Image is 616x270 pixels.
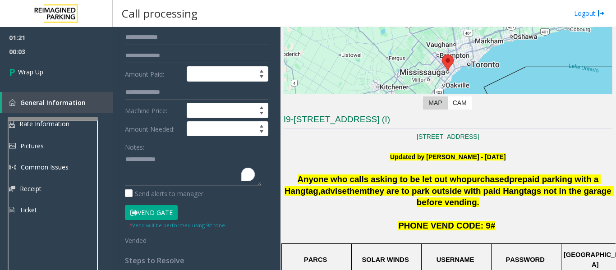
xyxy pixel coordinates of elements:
span: purchased [467,174,509,184]
span: Decrease value [255,129,268,136]
span: them [347,186,367,196]
label: Machine Price: [123,103,184,118]
h3: I9-[STREET_ADDRESS] (I) [284,114,612,128]
span: PASSWORD [506,256,544,263]
label: CAM [447,96,472,110]
textarea: To enrich screen reader interactions, please activate Accessibility in Grammarly extension settings [125,152,262,186]
span: PARCS [304,256,327,263]
span: Anyone who calls asking to be let out who [298,174,467,184]
small: Vend will be performed using 9# tone [129,222,225,229]
img: logout [598,9,605,18]
span: General Information [20,98,86,107]
span: Wrap Up [18,67,43,77]
span: USERNAME [437,256,474,263]
button: Vend Gate [125,205,178,220]
span: SOLAR WINDS [362,256,409,263]
b: Updated by [PERSON_NAME] - [DATE] [390,153,506,160]
span: prepaid parking with a Hangtag [285,174,601,196]
img: 'icon' [9,99,16,106]
span: they are to park outside with paid Hangtags not in the garage before vending. [367,186,613,207]
span: advise [321,186,347,196]
h4: Steps to Resolve [125,256,268,265]
span: Decrease value [255,110,268,118]
span: Increase value [255,103,268,110]
label: Notes: [125,139,144,152]
a: [STREET_ADDRESS] [417,133,479,140]
span: Increase value [255,67,268,74]
span: Vended [125,236,147,245]
span: Decrease value [255,74,268,81]
label: Amount Needed: [123,121,184,137]
label: Map [423,96,447,110]
a: Logout [574,9,605,18]
span: Increase value [255,122,268,129]
label: Send alerts to manager [125,189,203,198]
span: PHONE VEND CODE: 9# [398,221,495,230]
span: , [318,186,321,196]
label: Amount Paid: [123,66,184,82]
h3: Call processing [117,2,202,24]
div: 151 City Centre Drive, Mississauga, ON [442,55,454,71]
a: General Information [2,92,113,113]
